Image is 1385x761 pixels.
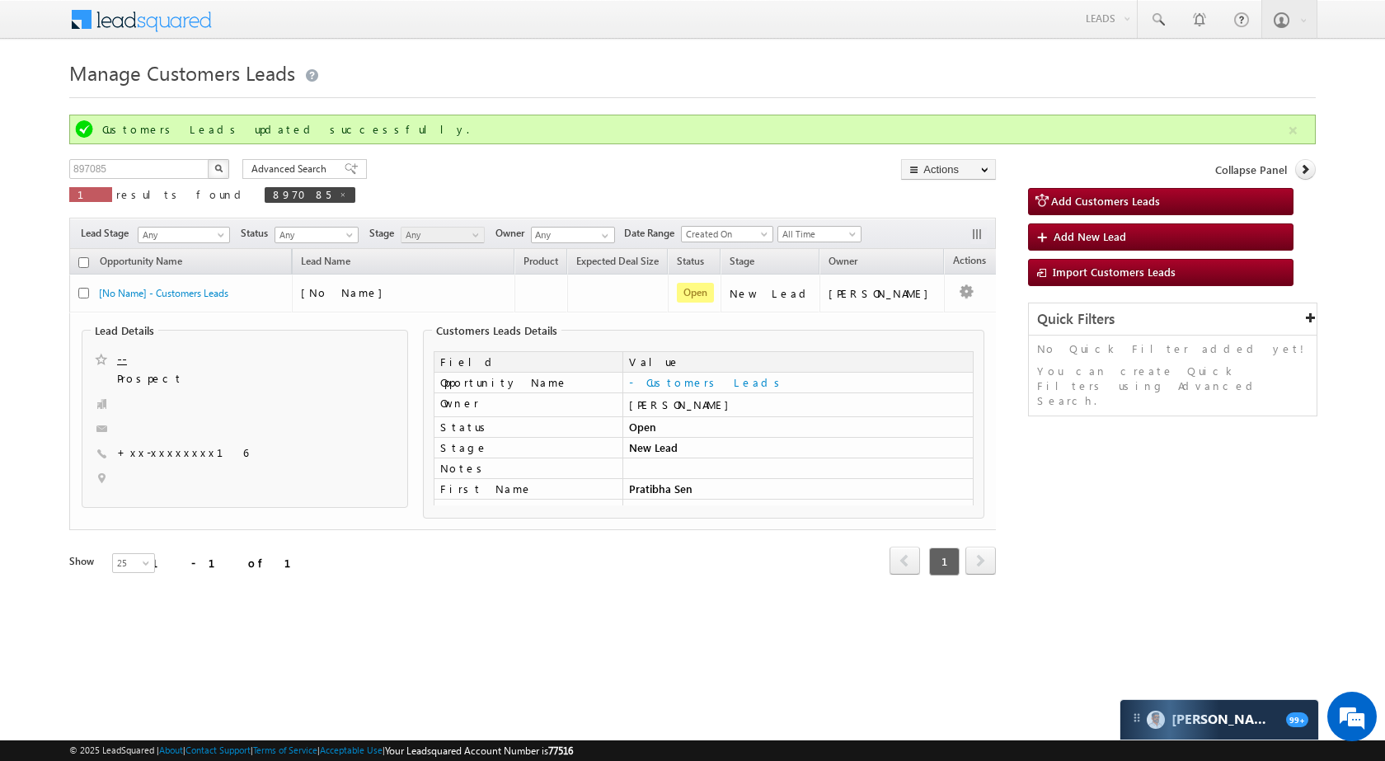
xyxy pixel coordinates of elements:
span: Any [275,228,354,242]
td: Value [622,351,974,373]
a: -- [117,350,127,367]
div: Chat with us now [86,87,277,108]
a: Any [275,227,359,243]
div: Quick Filters [1029,303,1317,336]
span: Open [677,283,714,303]
span: Actions [945,251,994,273]
span: 25 [113,556,157,571]
span: 77516 [548,745,573,757]
span: Stage [369,226,401,241]
td: Owner [434,393,622,417]
span: Opportunity Name [100,255,182,267]
span: Stage [730,255,754,267]
button: Actions [901,159,996,180]
span: prev [890,547,920,575]
span: next [965,547,996,575]
span: Collapse Panel [1215,162,1287,177]
td: Stage [434,438,622,458]
span: 1 [929,547,960,575]
td: Notes [434,458,622,479]
span: Any [138,228,224,242]
a: [No Name] - Customers Leads [99,287,228,299]
span: Status [241,226,275,241]
a: Expected Deal Size [568,252,667,274]
img: carter-drag [1130,712,1143,725]
td: Opportunity ID [434,500,622,520]
span: Manage Customers Leads [69,59,295,86]
a: About [159,745,183,755]
div: [PERSON_NAME] [629,397,967,412]
a: Stage [721,252,763,274]
a: next [965,548,996,575]
span: [No Name] [301,285,391,299]
p: You can create Quick Filters using Advanced Search. [1037,364,1308,408]
span: All Time [778,227,857,242]
td: Opportunity Name [434,373,622,393]
img: Search [214,164,223,172]
span: Import Customers Leads [1053,265,1176,279]
input: Check all records [78,257,89,268]
span: 897085 [273,187,331,201]
a: 25 [112,553,155,573]
span: Prospect [117,371,316,388]
a: Contact Support [185,745,251,755]
span: Owner [829,255,857,267]
div: Show [69,554,99,569]
td: Status [434,417,622,438]
td: Open [622,417,974,438]
div: carter-dragCarter[PERSON_NAME]99+ [1120,699,1319,740]
a: Created On [681,226,773,242]
a: prev [890,548,920,575]
span: 99+ [1286,712,1308,727]
legend: Lead Details [91,324,158,337]
span: Add Customers Leads [1051,194,1160,208]
td: First Name [434,479,622,500]
span: Add New Lead [1054,229,1126,243]
td: Pratibha Sen [622,479,974,500]
img: d_60004797649_company_0_60004797649 [28,87,69,108]
div: 1 - 1 of 1 [152,553,311,572]
span: 1 [77,187,104,201]
span: Created On [682,227,768,242]
a: All Time [777,226,862,242]
em: Start Chat [224,508,299,530]
a: Opportunity Name [92,252,190,274]
span: Product [523,255,558,267]
td: New Lead [622,438,974,458]
span: Advanced Search [251,162,331,176]
td: 897085 [622,500,974,520]
a: - Customers Leads [629,375,786,389]
span: results found [116,187,247,201]
span: Your Leadsquared Account Number is [385,745,573,757]
a: Terms of Service [253,745,317,755]
span: Any [401,228,480,242]
span: © 2025 LeadSquared | | | | | [69,743,573,759]
a: Any [138,227,230,243]
a: Acceptable Use [320,745,383,755]
p: No Quick Filter added yet! [1037,341,1308,356]
td: Field [434,351,622,373]
div: New Lead [730,286,812,301]
span: Owner [495,226,531,241]
a: Status [669,252,712,274]
a: Show All Items [593,228,613,244]
div: Customers Leads updated successfully. [102,122,1286,137]
div: [PERSON_NAME] [829,286,937,301]
textarea: Type your message and hit 'Enter' [21,153,301,494]
input: Type to Search [531,227,615,243]
span: Lead Stage [81,226,135,241]
div: Minimize live chat window [270,8,310,48]
span: Expected Deal Size [576,255,659,267]
span: +xx-xxxxxxxx16 [117,445,248,462]
legend: Customers Leads Details [432,324,561,337]
span: Lead Name [293,252,359,274]
a: Any [401,227,485,243]
span: Date Range [624,226,681,241]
